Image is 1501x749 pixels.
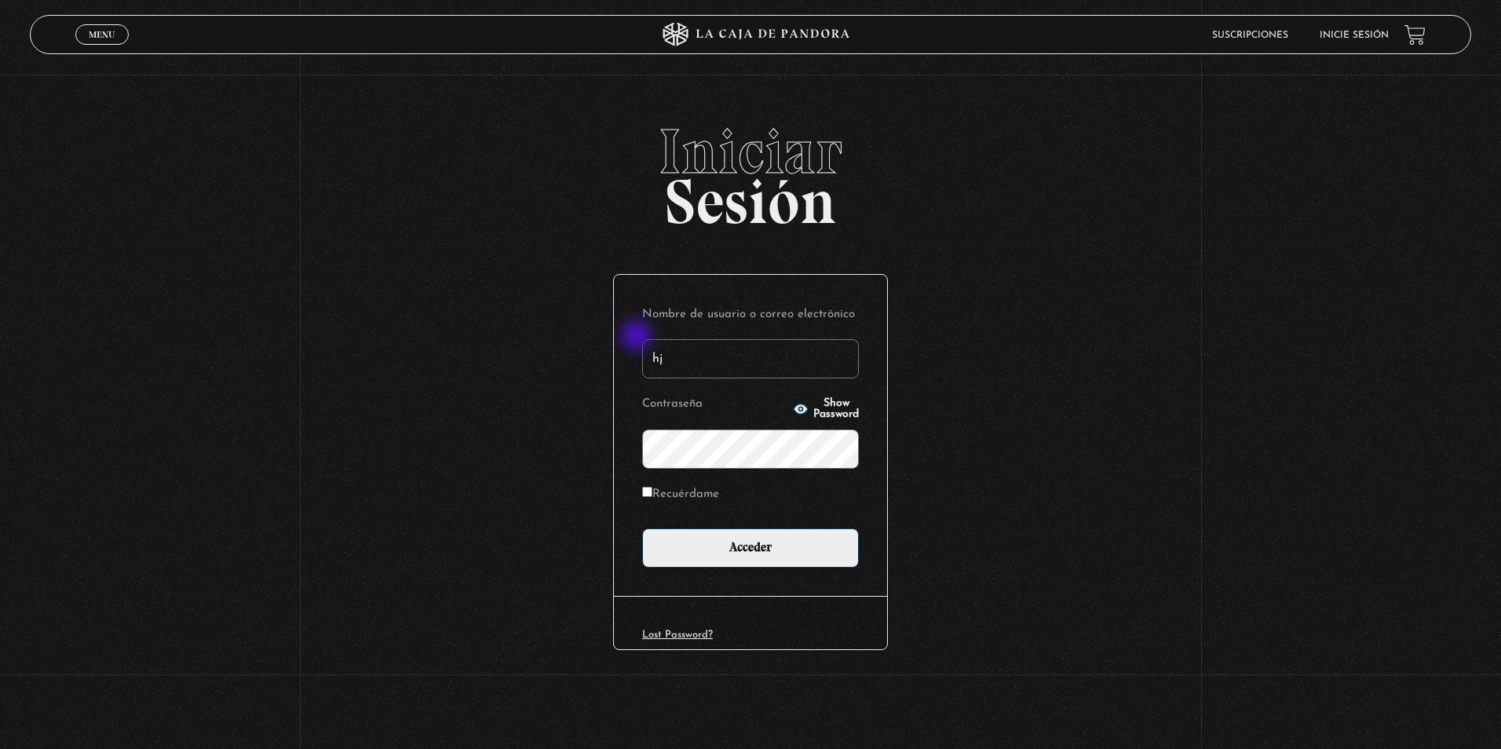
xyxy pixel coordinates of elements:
[642,303,859,327] label: Nombre de usuario o correo electrónico
[83,43,120,54] span: Cerrar
[813,398,859,420] span: Show Password
[1320,31,1389,40] a: Inicie sesión
[30,120,1471,221] h2: Sesión
[30,120,1471,183] span: Iniciar
[642,630,713,640] a: Lost Password?
[642,528,859,568] input: Acceder
[89,30,115,39] span: Menu
[642,393,788,417] label: Contraseña
[642,487,652,497] input: Recuérdame
[793,398,859,420] button: Show Password
[1212,31,1288,40] a: Suscripciones
[1404,24,1426,46] a: View your shopping cart
[642,483,719,507] label: Recuérdame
